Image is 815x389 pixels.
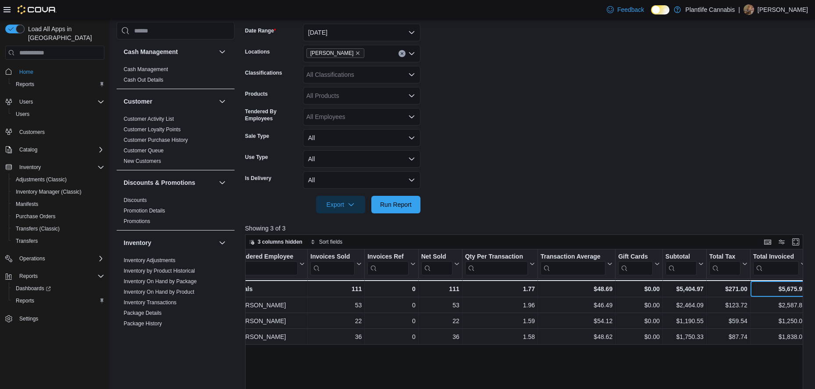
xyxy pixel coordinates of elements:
div: Qty Per Transaction [465,253,527,275]
span: Reports [19,273,38,280]
button: Inventory Manager (Classic) [9,186,108,198]
span: Package Details [124,310,162,317]
span: Cash Out Details [124,76,164,83]
button: Home [2,65,108,78]
div: $2,464.09 [666,300,704,310]
a: Product Expirations [124,331,169,337]
h3: Inventory [124,238,151,247]
div: Qty Per Transaction [465,253,527,261]
span: Settings [19,315,38,322]
div: Net Sold [421,253,452,261]
button: Reports [9,295,108,307]
span: Sort fields [319,238,342,245]
div: Subtotal [666,253,697,261]
span: Product Expirations [124,331,169,338]
div: $87.74 [709,331,747,342]
p: | [738,4,740,15]
div: $1,250.09 [753,316,806,326]
div: $48.62 [541,331,612,342]
span: Inventory [19,164,41,171]
button: Transfers (Classic) [9,223,108,235]
div: 111 [421,284,459,294]
span: Purchase Orders [16,213,56,220]
div: 1.59 [465,316,535,326]
div: 1.77 [465,284,534,294]
span: Users [12,109,104,119]
a: Inventory On Hand by Product [124,289,194,295]
span: Home [16,66,104,77]
span: Dark Mode [651,14,651,15]
div: $0.00 [618,331,660,342]
button: Qty Per Transaction [465,253,534,275]
button: Discounts & Promotions [217,177,228,188]
div: 0 [367,316,415,326]
label: Date Range [245,27,276,34]
button: Run Report [371,196,420,213]
button: Open list of options [408,113,415,120]
img: Cova [18,5,57,14]
div: 111 [310,284,362,294]
a: Adjustments (Classic) [12,174,70,185]
label: Products [245,90,268,97]
button: Reports [9,78,108,90]
button: Gift Cards [618,253,660,275]
button: Tendered Employee [235,253,305,275]
button: Inventory [16,162,44,173]
button: Sort fields [307,237,346,247]
span: Transfers [16,238,38,245]
label: Tendered By Employees [245,108,299,122]
div: Total Tax [709,253,740,261]
div: $0.00 [618,284,660,294]
button: Open list of options [408,50,415,57]
button: Purchase Orders [9,210,108,223]
button: Total Invoiced [753,253,806,275]
span: Inventory Manager (Classic) [16,188,82,195]
a: Transfers [12,236,41,246]
p: Showing 3 of 3 [245,224,809,233]
div: Total Invoiced [753,253,799,261]
div: Cash Management [117,64,235,89]
span: Load All Apps in [GEOGRAPHIC_DATA] [25,25,104,42]
a: Users [12,109,33,119]
div: Mary Babiuk [744,4,754,15]
a: Inventory On Hand by Package [124,278,197,285]
div: Invoices Sold [310,253,355,261]
div: $0.00 [618,316,660,326]
button: Net Sold [421,253,459,275]
span: Transfers (Classic) [12,223,104,234]
div: Inventory [117,255,235,375]
div: [PERSON_NAME] [235,300,305,310]
span: Adjustments (Classic) [16,176,67,183]
p: Plantlife Cannabis [685,4,735,15]
label: Sale Type [245,133,269,140]
div: $5,675.97 [753,284,806,294]
div: Invoices Ref [367,253,408,261]
div: $1,750.33 [666,331,704,342]
button: Customer [124,97,215,106]
span: Manifests [16,201,38,208]
div: 53 [310,300,362,310]
span: [PERSON_NAME] [310,49,354,58]
div: $5,404.97 [666,284,704,294]
a: Customer Purchase History [124,137,188,143]
div: Gift Cards [618,253,653,261]
h3: Customer [124,97,152,106]
button: Customer [217,96,228,107]
span: Users [16,97,104,107]
button: Users [9,108,108,120]
span: Operations [19,255,45,262]
button: Inventory [217,238,228,248]
div: $271.00 [709,284,747,294]
span: Export [321,196,360,213]
a: Dashboards [9,282,108,295]
h3: Cash Management [124,47,178,56]
div: $1,190.55 [666,316,704,326]
a: Purchase Orders [12,211,59,222]
button: Cash Management [217,47,228,57]
div: Gift Card Sales [618,253,653,275]
div: $46.49 [541,300,612,310]
span: Transfers [12,236,104,246]
div: 36 [310,331,362,342]
span: Run Report [380,200,412,209]
div: Net Sold [421,253,452,275]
